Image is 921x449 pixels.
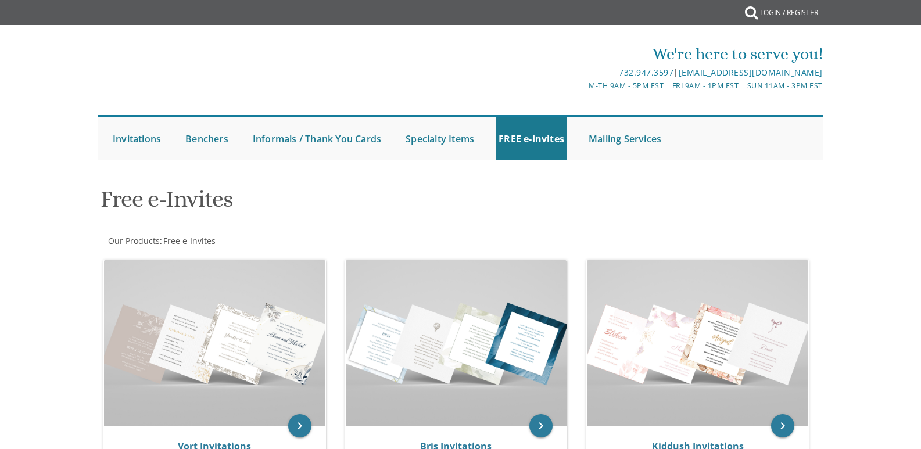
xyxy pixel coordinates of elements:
[162,235,216,246] a: Free e-Invites
[98,235,461,247] div: :
[250,117,384,160] a: Informals / Thank You Cards
[679,67,823,78] a: [EMAIL_ADDRESS][DOMAIN_NAME]
[341,66,823,80] div: |
[586,117,664,160] a: Mailing Services
[341,80,823,92] div: M-Th 9am - 5pm EST | Fri 9am - 1pm EST | Sun 11am - 3pm EST
[587,260,808,426] img: Kiddush Invitations
[104,260,325,426] img: Vort Invitations
[107,235,160,246] a: Our Products
[771,414,794,437] a: keyboard_arrow_right
[529,414,553,437] a: keyboard_arrow_right
[101,186,575,221] h1: Free e-Invites
[496,117,567,160] a: FREE e-Invites
[182,117,231,160] a: Benchers
[619,67,673,78] a: 732.947.3597
[403,117,477,160] a: Specialty Items
[163,235,216,246] span: Free e-Invites
[341,42,823,66] div: We're here to serve you!
[346,260,567,426] img: Bris Invitations
[288,414,311,437] a: keyboard_arrow_right
[110,117,164,160] a: Invitations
